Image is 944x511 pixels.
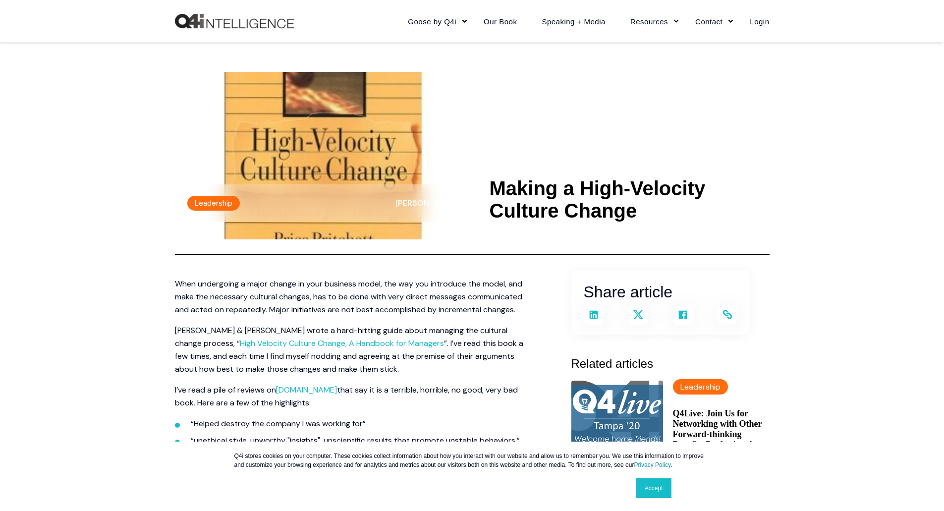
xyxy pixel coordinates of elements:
a: Share on X [628,305,648,325]
img: Q4intelligence, LLC logo [175,14,294,29]
li: “Helped destroy the company I was working for” [191,417,532,430]
a: Back to Home [175,14,294,29]
a: Accept [636,478,671,498]
a: Q4Live: Join Us for Networking with Other Forward-thinking Benefits Professionals [673,408,770,450]
label: Leadership [673,379,728,395]
p: [PERSON_NAME] & [PERSON_NAME] wrote a hard-hitting guide about managing the cultural change proce... [175,324,532,376]
p: When undergoing a major change in your business model, the way you introduce the model, and make ... [175,278,532,316]
p: I’ve read a pile of reviews on that say it is a terrible, horrible, no good, very bad book. Here ... [175,384,532,409]
a: Privacy Policy [634,461,670,468]
li: “unethical style, unworthy "insights", unscientific results that promote unstable behaviors.” [191,434,532,447]
span: [PERSON_NAME] [395,198,460,208]
h1: Making a High-Velocity Culture Change [490,177,770,222]
a: [DOMAIN_NAME] [276,385,337,395]
h3: Related articles [571,354,770,373]
label: Leadership [187,196,240,211]
img: Making a High-Velocity Culture Change [175,72,472,239]
p: Q4i stores cookies on your computer. These cookies collect information about how you interact wit... [234,452,710,469]
a: High Velocity Culture Change, A Handbook for Managers [240,338,444,348]
a: Share on Facebook [673,305,693,325]
a: Share on LinkedIn [584,305,604,325]
a: Copy and share the link [718,305,737,325]
h2: Share article [584,280,737,305]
